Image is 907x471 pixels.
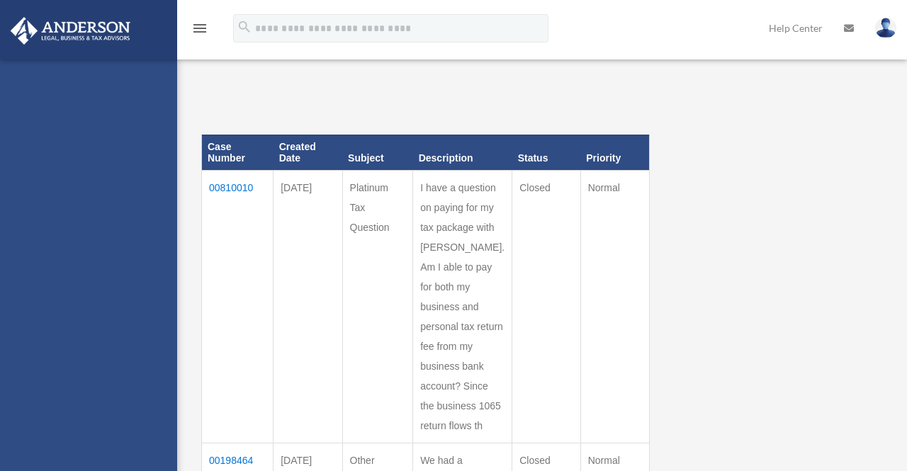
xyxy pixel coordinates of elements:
th: Created Date [274,135,342,171]
th: Subject [342,135,413,171]
th: Priority [580,135,649,171]
th: Case Number [202,135,274,171]
td: Normal [580,171,649,443]
td: Closed [512,171,581,443]
td: 00810010 [202,171,274,443]
i: search [237,19,252,35]
a: menu [191,25,208,37]
th: Description [413,135,512,171]
td: Platinum Tax Question [342,171,413,443]
i: menu [191,20,208,37]
td: I have a question on paying for my tax package with [PERSON_NAME]. Am I able to pay for both my b... [413,171,512,443]
img: Anderson Advisors Platinum Portal [6,17,135,45]
img: User Pic [875,18,896,38]
td: [DATE] [274,171,342,443]
th: Status [512,135,581,171]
